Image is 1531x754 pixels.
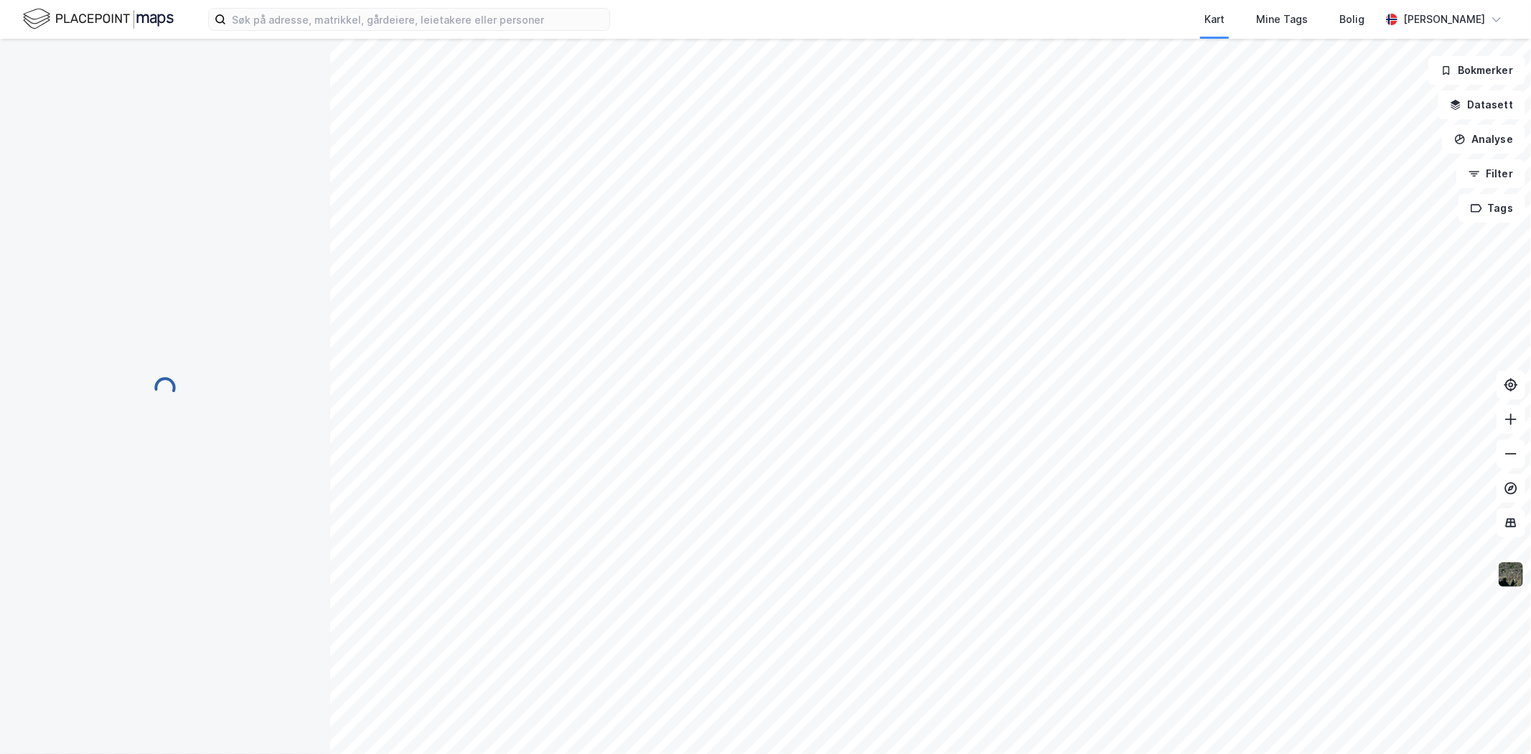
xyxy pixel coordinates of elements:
[1204,11,1225,28] div: Kart
[1256,11,1308,28] div: Mine Tags
[154,376,177,399] img: spinner.a6d8c91a73a9ac5275cf975e30b51cfb.svg
[1438,90,1525,119] button: Datasett
[1442,125,1525,154] button: Analyse
[1403,11,1485,28] div: [PERSON_NAME]
[1339,11,1364,28] div: Bolig
[226,9,609,30] input: Søk på adresse, matrikkel, gårdeiere, leietakere eller personer
[23,6,174,32] img: logo.f888ab2527a4732fd821a326f86c7f29.svg
[1459,685,1531,754] div: Kontrollprogram for chat
[1428,56,1525,85] button: Bokmerker
[1459,685,1531,754] iframe: Chat Widget
[1497,561,1525,588] img: 9k=
[1459,194,1525,223] button: Tags
[1456,159,1525,188] button: Filter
